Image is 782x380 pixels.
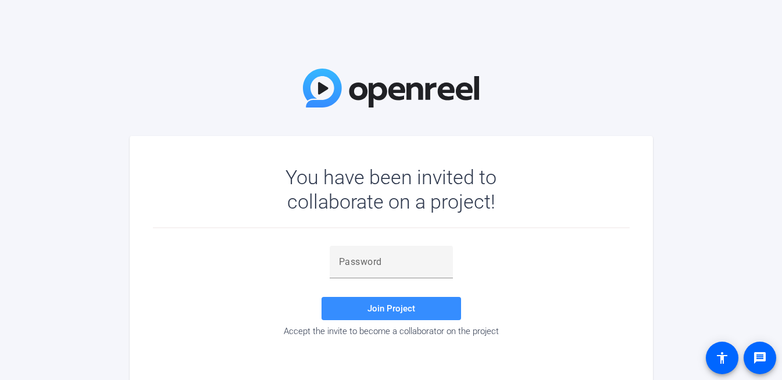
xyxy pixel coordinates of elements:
[367,303,415,314] span: Join Project
[252,165,530,214] div: You have been invited to collaborate on a project!
[153,326,630,336] div: Accept the invite to become a collaborator on the project
[303,69,480,107] img: OpenReel Logo
[322,297,461,320] button: Join Project
[339,255,444,269] input: Password
[753,351,767,365] mat-icon: message
[715,351,729,365] mat-icon: accessibility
